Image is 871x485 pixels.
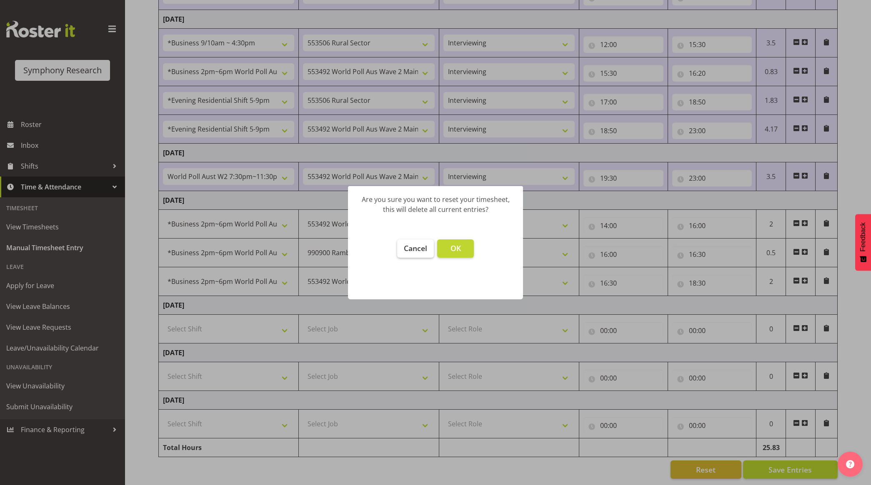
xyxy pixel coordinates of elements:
button: Feedback - Show survey [855,214,871,271]
span: OK [451,243,461,253]
img: help-xxl-2.png [846,460,854,468]
span: Cancel [404,243,427,253]
button: OK [437,239,474,258]
div: Are you sure you want to reset your timesheet, this will delete all current entries? [360,194,511,214]
button: Cancel [397,239,434,258]
span: Feedback [859,222,867,251]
